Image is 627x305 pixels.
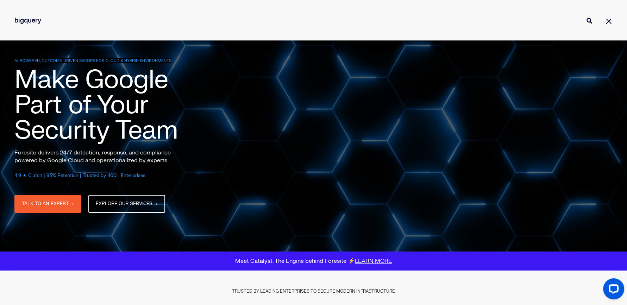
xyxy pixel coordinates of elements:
a: Close Search [604,17,613,25]
button: Perform Search [585,17,594,25]
p: Foresite delivers 24/7 detection, response, and compliance—powered by Google Cloud and operationa... [14,149,190,164]
span: Meet Catalyst: The Engine behind Foresite ⚡️ [235,258,392,265]
iframe: LiveChat chat widget [597,275,627,305]
a: LEARN MORE [355,258,392,265]
span: Make Google Part of Your Security Team [14,64,178,147]
span: AI-POWERED, OUTCOME-DRIVEN SECOPS FOR CLOUD & HYBRID ENVIRONMENTS [14,58,171,63]
span: TRUSTED BY LEADING ENTERPRISES TO SECURE MODERN INFRASTRUCTURE [232,288,395,294]
a: TALK TO AN EXPERT → [14,195,81,213]
a: EXPLORE OUR SERVICES → [88,195,165,213]
input: Enter search Term [14,11,613,30]
span: 4.9 ★ Clutch | 95% Retention | Trusted by 400+ Enterprises [14,173,145,178]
